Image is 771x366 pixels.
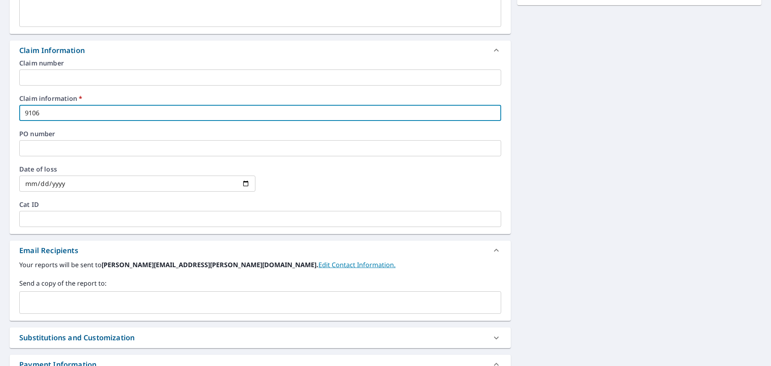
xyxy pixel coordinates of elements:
[102,260,318,269] b: [PERSON_NAME][EMAIL_ADDRESS][PERSON_NAME][DOMAIN_NAME].
[19,245,78,256] div: Email Recipients
[19,201,501,208] label: Cat ID
[19,278,501,288] label: Send a copy of the report to:
[19,332,135,343] div: Substitutions and Customization
[10,241,511,260] div: Email Recipients
[19,60,501,66] label: Claim number
[19,166,255,172] label: Date of loss
[19,95,501,102] label: Claim information
[19,260,501,270] label: Your reports will be sent to
[10,41,511,60] div: Claim Information
[19,131,501,137] label: PO number
[318,260,396,269] a: EditContactInfo
[19,45,85,56] div: Claim Information
[10,327,511,348] div: Substitutions and Customization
